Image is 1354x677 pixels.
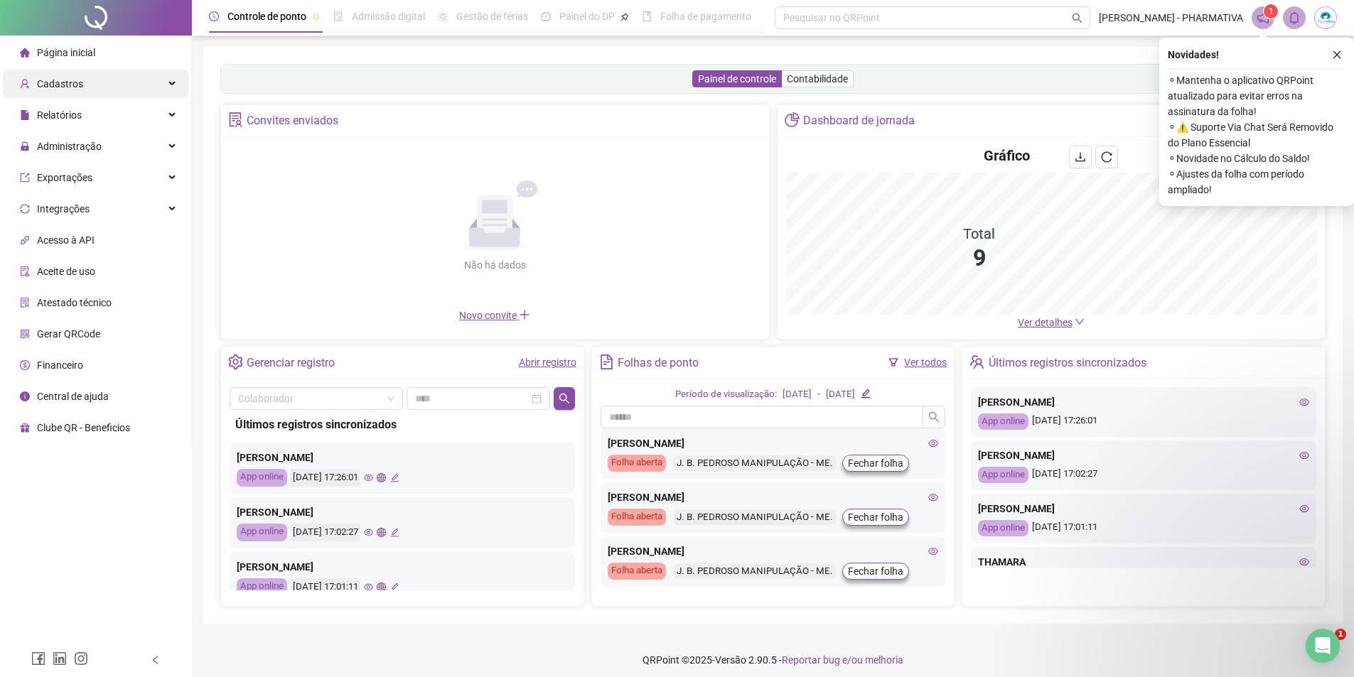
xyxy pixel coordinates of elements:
[1332,50,1342,60] span: close
[848,455,903,471] span: Fechar folha
[390,473,399,482] span: edit
[438,11,448,21] span: sun
[1168,47,1219,63] span: Novidades !
[978,501,1309,516] div: [PERSON_NAME]
[1299,504,1309,514] span: eye
[783,387,812,402] div: [DATE]
[803,109,915,133] div: Dashboard de jornada
[228,112,243,127] span: solution
[842,455,909,472] button: Fechar folha
[978,413,1309,430] div: [DATE] 17:26:01
[291,578,360,596] div: [DATE] 17:01:11
[559,11,615,22] span: Painel do DP
[456,11,528,22] span: Gestão de férias
[37,359,83,371] span: Financeiro
[390,528,399,537] span: edit
[20,110,30,120] span: file
[364,583,373,592] span: eye
[37,234,95,246] span: Acesso à API
[978,448,1309,463] div: [PERSON_NAME]
[928,411,940,423] span: search
[519,357,576,368] a: Abrir registro
[519,309,530,320] span: plus
[673,509,837,526] div: J. B. PEDROSO MANIPULAÇÃO - ME.
[291,469,360,487] div: [DATE] 17:26:01
[978,467,1309,483] div: [DATE] 17:02:27
[1299,397,1309,407] span: eye
[37,266,95,277] span: Aceite de uso
[228,354,243,369] span: setting
[904,357,947,368] a: Ver todos
[247,351,335,375] div: Gerenciar registro
[37,203,90,215] span: Integrações
[608,489,939,505] div: [PERSON_NAME]
[352,11,425,22] span: Admissão digital
[785,112,800,127] span: pie-chart
[20,329,30,339] span: qrcode
[1168,166,1345,197] span: ⚬ Ajustes da folha com período ampliado!
[1299,450,1309,460] span: eye
[20,235,30,245] span: api
[608,509,666,526] div: Folha aberta
[978,520,1309,536] div: [DATE] 17:01:11
[842,563,909,580] button: Fechar folha
[20,266,30,276] span: audit
[782,654,903,666] span: Reportar bug e/ou melhoria
[673,455,837,472] div: J. B. PEDROSO MANIPULAÇÃO - ME.
[817,387,820,402] div: -
[459,310,530,321] span: Novo convite
[1299,557,1309,567] span: eye
[20,298,30,308] span: solution
[53,651,67,666] span: linkedin
[599,354,614,369] span: file-text
[237,450,568,465] div: [PERSON_NAME]
[928,546,938,556] span: eye
[541,11,551,21] span: dashboard
[227,11,306,22] span: Controle de ponto
[1335,629,1346,640] span: 1
[20,48,30,58] span: home
[235,416,569,433] div: Últimos registros sincronizados
[247,109,338,133] div: Convites enviados
[1264,4,1278,18] sup: 1
[675,387,777,402] div: Período de visualização:
[989,351,1146,375] div: Últimos registros sincronizados
[20,360,30,370] span: dollar
[715,654,746,666] span: Versão
[1306,629,1340,663] div: Open Intercom Messenger
[151,655,161,665] span: left
[673,563,837,580] div: J. B. PEDROSO MANIPULAÇÃO - ME.
[660,11,751,22] span: Folha de pagamento
[1101,151,1112,163] span: reload
[20,79,30,89] span: user-add
[978,520,1028,536] div: App online
[20,173,30,183] span: export
[978,394,1309,410] div: [PERSON_NAME]
[1075,151,1086,163] span: download
[698,73,776,85] span: Painel de controle
[861,389,870,398] span: edit
[1018,317,1085,328] a: Ver detalhes down
[1269,6,1274,16] span: 1
[237,504,568,520] div: [PERSON_NAME]
[74,651,88,666] span: instagram
[1075,317,1085,327] span: down
[978,554,1309,570] div: THAMARA
[842,509,909,526] button: Fechar folha
[608,563,666,580] div: Folha aberta
[928,492,938,502] span: eye
[209,11,219,21] span: clock-circle
[969,354,984,369] span: team
[848,509,903,525] span: Fechar folha
[37,47,95,58] span: Página inicial
[364,473,373,482] span: eye
[237,559,568,575] div: [PERSON_NAME]
[608,543,939,559] div: [PERSON_NAME]
[888,357,898,367] span: filter
[291,524,360,541] div: [DATE] 17:02:27
[37,391,109,402] span: Central de ajuda
[377,528,386,537] span: global
[377,583,386,592] span: global
[31,651,45,666] span: facebook
[1099,10,1243,26] span: [PERSON_NAME] - PHARMATIVA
